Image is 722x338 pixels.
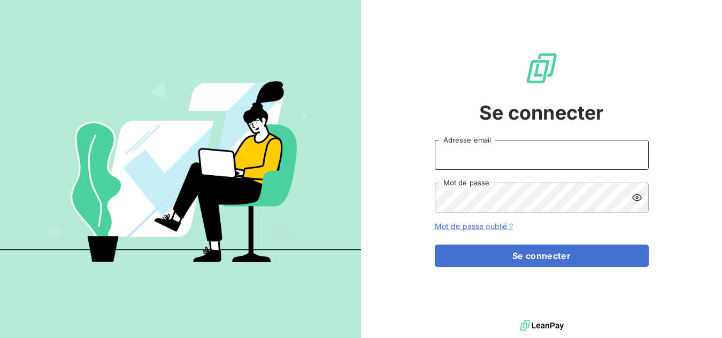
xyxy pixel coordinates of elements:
input: placeholder [435,140,649,170]
img: logo [520,318,564,334]
span: Se connecter [479,98,604,127]
button: Se connecter [435,245,649,267]
img: Logo LeanPay [525,51,559,85]
a: Mot de passe oublié ? [435,222,513,231]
